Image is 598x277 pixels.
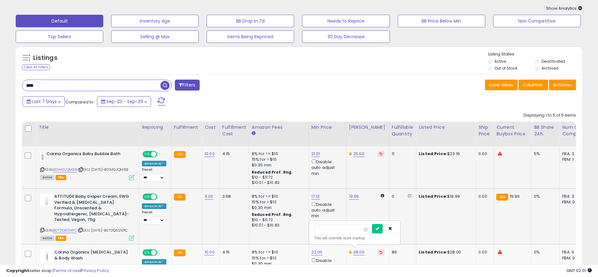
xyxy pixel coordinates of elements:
a: B07DQ6SNPC [53,228,77,233]
button: Inventory Age [111,15,199,27]
b: Reduced Prof. Rng. [252,212,293,217]
div: Amazon Fees [252,124,306,131]
button: BB Drop in 7d [207,15,294,27]
div: ASIN: [40,151,134,180]
h5: Listings [33,54,57,62]
span: | SKU: [DATE]-B07DQ6SNPC [78,228,127,233]
div: 0.00 [478,194,489,199]
button: Sep-23 - Sep-29 [97,96,151,107]
div: 89 [392,249,411,255]
div: 8% for <= $10 [252,249,304,255]
a: Privacy Policy [81,268,109,274]
div: Listed Price [419,124,473,131]
span: FBA [56,236,66,241]
div: 5% [534,151,555,157]
label: Archived [541,65,558,71]
span: ON [143,152,151,157]
div: 8% for <= $10 [252,151,304,157]
div: Title [39,124,137,131]
div: Ship Price [478,124,491,137]
span: ON [143,250,151,255]
i: Revert to store-level Dynamic Max Price [380,152,382,155]
button: Last 7 Days [23,96,65,107]
span: OFF [156,250,166,255]
div: $10.01 - $10.83 [252,223,304,228]
label: Active [494,59,506,64]
div: [PERSON_NAME] [349,124,386,131]
small: FBA [174,194,186,201]
div: 15% for > $10 [252,199,304,205]
a: 25.00 [353,151,364,157]
a: 22.00 [311,249,323,255]
div: $19.99 [419,194,471,199]
b: ATTITUDE Baby Diaper Cream, EWG Verified & [MEDICAL_DATA] Formula, Unscented & Hypoallergenic, [M... [54,194,131,224]
span: 2025-10-7 02:01 GMT [566,268,592,274]
img: 31aTcQbjn1L._SL40_.jpg [40,194,53,206]
div: Cost [205,124,217,131]
b: Listed Price: [419,193,447,199]
div: 0.00 [478,249,489,255]
span: | SKU: [DATE]-B01MSUQM8B [78,167,128,172]
div: Num of Comp. [562,124,585,137]
b: Reduced Prof. Rng. [252,170,293,175]
button: Top Sellers [16,30,103,43]
div: FBM: 1 [562,157,583,162]
span: All listings currently available for purchase on Amazon [40,236,55,241]
div: Disable auto adjust min [311,257,342,275]
span: FBA [56,175,66,180]
div: $0.30 min [252,162,304,168]
div: 0 [392,194,411,199]
span: Columns [523,82,542,88]
div: 4.15 [222,151,244,157]
img: 31MCPl+sfFL._SL40_.jpg [40,249,53,262]
div: 4.15 [222,249,244,255]
div: $10 - $11.72 [252,217,304,223]
div: Current Buybox Price [496,124,529,137]
div: FBA: 3 [562,194,583,199]
small: FBA [174,151,186,158]
div: 0.00 [478,151,489,157]
div: $28.00 [419,249,471,255]
div: FBA: 3 [562,151,583,157]
div: Amazon AI * [142,203,166,209]
button: Default [16,15,103,27]
div: Fulfillment Cost [222,124,246,137]
button: Non Competitive [493,15,581,27]
span: 19.99 [510,193,520,199]
div: Amazon AI * [142,161,166,166]
p: Listing States: [488,51,582,57]
button: Needs to Reprice [302,15,390,27]
div: Min Price [311,124,344,131]
div: 15% for > $10 [252,157,304,162]
small: FBA [174,249,186,256]
div: Fulfillable Quantity [392,124,413,137]
span: Sep-23 - Sep-29 [106,98,143,105]
div: FBM: 0 [562,199,583,205]
div: 0% [534,249,555,255]
a: 17.13 [311,193,320,200]
a: 9.00 [205,193,213,200]
span: Show Analytics [546,5,582,11]
div: This will override store markup [314,235,396,241]
div: Disable auto adjust min [311,201,342,219]
b: Carina Organics Baby Bubble Bath [46,151,123,159]
button: Filters [175,80,199,91]
span: Last 7 Days [32,98,57,105]
div: Disable auto adjust min [311,158,342,176]
div: 8% for <= $10 [252,194,304,199]
button: Actions [549,80,576,90]
div: $23.16 [419,151,471,157]
div: 0% [534,194,555,199]
label: Deactivated [541,59,565,64]
div: Displaying 1 to 5 of 5 items [524,112,576,118]
img: 31yvDgsXhgL._SL40_.jpg [40,151,45,164]
a: 10.00 [205,151,215,157]
a: 19.99 [349,193,359,200]
span: Compared to: [66,99,94,105]
div: Preset: [142,210,166,224]
div: 15% for > $10 [252,255,304,261]
button: Columns [519,80,548,90]
div: Repricing [142,124,169,131]
div: 3.68 [222,194,244,199]
a: 28.00 [353,249,364,255]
